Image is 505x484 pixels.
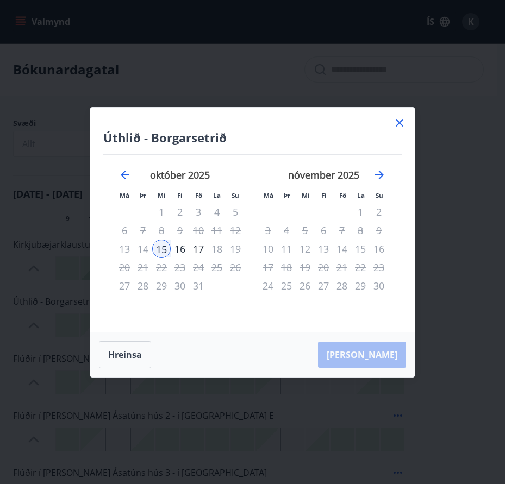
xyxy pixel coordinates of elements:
[140,191,146,199] small: Þr
[208,258,226,276] td: Not available. laugardagur, 25. október 2025
[351,240,370,258] td: Not available. laugardagur, 15. nóvember 2025
[152,276,171,295] td: Not available. miðvikudagur, 29. október 2025
[189,221,208,240] td: Not available. föstudagur, 10. október 2025
[171,258,189,276] td: Not available. fimmtudagur, 23. október 2025
[296,258,314,276] td: Not available. miðvikudagur, 19. nóvember 2025
[177,191,183,199] small: Fi
[150,168,210,181] strong: október 2025
[351,203,370,221] td: Not available. laugardagur, 1. nóvember 2025
[226,258,245,276] td: Not available. sunnudagur, 26. október 2025
[277,276,296,295] td: Not available. þriðjudagur, 25. nóvember 2025
[259,240,277,258] td: Not available. mánudagur, 10. nóvember 2025
[351,258,370,276] td: Not available. laugardagur, 22. nóvember 2025
[370,221,388,240] td: Not available. sunnudagur, 9. nóvember 2025
[370,240,388,258] td: Not available. sunnudagur, 16. nóvember 2025
[314,240,333,258] td: Not available. fimmtudagur, 13. nóvember 2025
[120,191,129,199] small: Má
[373,168,386,181] div: Move forward to switch to the next month.
[152,240,171,258] div: 15
[264,191,273,199] small: Má
[152,240,171,258] td: Selected as start date. miðvikudagur, 15. október 2025
[277,240,296,258] td: Not available. þriðjudagur, 11. nóvember 2025
[288,168,359,181] strong: nóvember 2025
[333,221,351,240] td: Not available. föstudagur, 7. nóvember 2025
[208,203,226,221] td: Not available. laugardagur, 4. október 2025
[134,240,152,258] td: Not available. þriðjudagur, 14. október 2025
[195,191,202,199] small: Fö
[171,203,189,221] div: Aðeins útritun í boði
[296,276,314,295] td: Not available. miðvikudagur, 26. nóvember 2025
[189,240,208,258] td: Choose föstudagur, 17. október 2025 as your check-out date. It’s available.
[115,240,134,258] td: Not available. mánudagur, 13. október 2025
[226,203,245,221] td: Not available. sunnudagur, 5. október 2025
[152,258,171,276] td: Not available. miðvikudagur, 22. október 2025
[171,240,189,258] td: Choose fimmtudagur, 16. október 2025 as your check-out date. It’s available.
[376,191,383,199] small: Su
[134,221,152,240] td: Not available. þriðjudagur, 7. október 2025
[115,258,134,276] td: Not available. mánudagur, 20. október 2025
[259,276,277,295] td: Not available. mánudagur, 24. nóvember 2025
[370,203,388,221] td: Not available. sunnudagur, 2. nóvember 2025
[296,221,314,240] td: Not available. miðvikudagur, 5. nóvember 2025
[189,221,208,240] div: Aðeins útritun í boði
[351,221,370,240] td: Not available. laugardagur, 8. nóvember 2025
[357,191,365,199] small: La
[314,276,333,295] td: Not available. fimmtudagur, 27. nóvember 2025
[277,221,296,240] td: Not available. þriðjudagur, 4. nóvember 2025
[189,258,208,276] div: Aðeins útritun í boði
[226,221,245,240] td: Not available. sunnudagur, 12. október 2025
[370,276,388,295] td: Not available. sunnudagur, 30. nóvember 2025
[339,191,346,199] small: Fö
[103,155,402,319] div: Calendar
[152,221,171,240] td: Not available. miðvikudagur, 8. október 2025
[208,240,226,258] td: Not available. laugardagur, 18. október 2025
[115,276,134,295] td: Not available. mánudagur, 27. október 2025
[208,221,226,240] td: Not available. laugardagur, 11. október 2025
[103,129,402,146] h4: Úthlið - Borgarsetrið
[259,221,277,240] td: Not available. mánudagur, 3. nóvember 2025
[158,191,166,199] small: Mi
[119,168,132,181] div: Move backward to switch to the previous month.
[189,276,208,295] td: Not available. föstudagur, 31. október 2025
[351,276,370,295] td: Not available. laugardagur, 29. nóvember 2025
[134,258,152,276] td: Not available. þriðjudagur, 21. október 2025
[314,221,333,240] td: Not available. fimmtudagur, 6. nóvember 2025
[333,258,351,276] td: Not available. föstudagur, 21. nóvember 2025
[171,221,189,240] td: Not available. fimmtudagur, 9. október 2025
[321,191,327,199] small: Fi
[189,240,208,258] div: Aðeins útritun í boði
[296,240,314,258] td: Not available. miðvikudagur, 12. nóvember 2025
[284,191,290,199] small: Þr
[189,203,208,221] td: Not available. föstudagur, 3. október 2025
[171,276,189,295] td: Not available. fimmtudagur, 30. október 2025
[226,240,245,258] td: Not available. sunnudagur, 19. október 2025
[302,191,310,199] small: Mi
[152,203,171,221] td: Not available. miðvikudagur, 1. október 2025
[232,191,239,199] small: Su
[277,258,296,276] td: Not available. þriðjudagur, 18. nóvember 2025
[370,258,388,276] td: Not available. sunnudagur, 23. nóvember 2025
[333,276,351,295] td: Not available. föstudagur, 28. nóvember 2025
[213,191,221,199] small: La
[189,258,208,276] td: Not available. föstudagur, 24. október 2025
[171,240,189,258] div: 16
[314,258,333,276] td: Not available. fimmtudagur, 20. nóvember 2025
[333,240,351,258] td: Not available. föstudagur, 14. nóvember 2025
[99,341,151,368] button: Hreinsa
[115,221,134,240] td: Not available. mánudagur, 6. október 2025
[171,203,189,221] td: Not available. fimmtudagur, 2. október 2025
[134,276,152,295] td: Not available. þriðjudagur, 28. október 2025
[259,258,277,276] td: Not available. mánudagur, 17. nóvember 2025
